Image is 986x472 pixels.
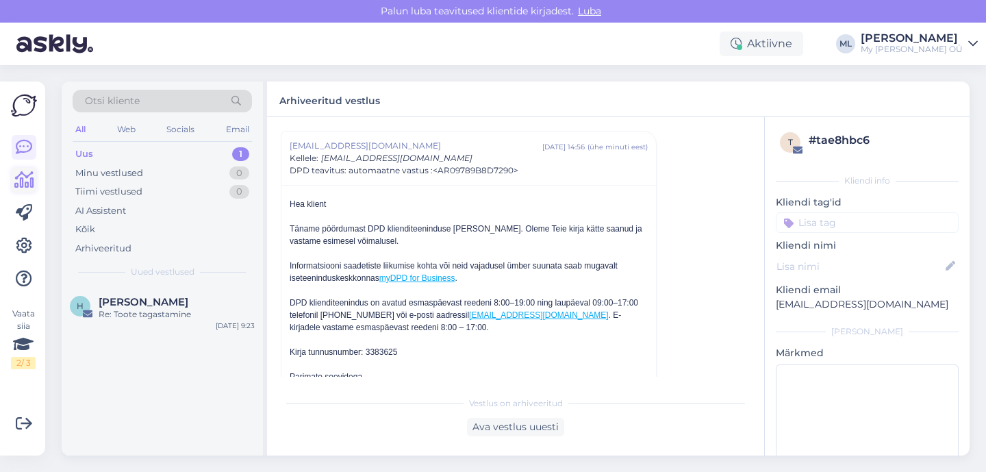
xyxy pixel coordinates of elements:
[223,121,252,138] div: Email
[467,418,564,436] div: Ava vestlus uuesti
[85,94,140,108] span: Otsi kliente
[232,147,249,161] div: 1
[216,321,255,331] div: [DATE] 9:23
[99,308,255,321] div: Re: Toote tagastamine
[290,153,318,163] span: Kellele :
[290,164,518,177] span: DPD teavitus: automaatne vastus :<AR09789B8D7290>
[11,308,36,369] div: Vaata siia
[75,223,95,236] div: Kõik
[776,212,959,233] input: Lisa tag
[776,259,943,274] input: Lisa nimi
[379,273,455,283] a: myDPD for Business
[720,32,803,56] div: Aktiivne
[321,153,472,163] span: [EMAIL_ADDRESS][DOMAIN_NAME]
[229,166,249,180] div: 0
[861,44,963,55] div: My [PERSON_NAME] OÜ
[75,147,93,161] div: Uus
[776,283,959,297] p: Kliendi email
[77,301,84,311] span: H
[114,121,138,138] div: Web
[574,5,605,17] span: Luba
[290,140,542,152] span: [EMAIL_ADDRESS][DOMAIN_NAME]
[11,92,37,119] img: Askly Logo
[587,142,648,152] div: ( ühe minuti eest )
[776,346,959,360] p: Märkmed
[99,296,188,308] span: Helena Saastamoinen
[75,204,126,218] div: AI Assistent
[131,266,194,278] span: Uued vestlused
[11,357,36,369] div: 2 / 3
[776,175,959,187] div: Kliendi info
[809,132,955,149] div: # tae8hbc6
[73,121,88,138] div: All
[75,166,143,180] div: Minu vestlused
[788,137,793,147] span: t
[279,90,380,108] label: Arhiveeritud vestlus
[75,185,142,199] div: Tiimi vestlused
[776,297,959,312] p: [EMAIL_ADDRESS][DOMAIN_NAME]
[776,195,959,210] p: Kliendi tag'id
[776,238,959,253] p: Kliendi nimi
[861,33,963,44] div: [PERSON_NAME]
[836,34,855,53] div: ML
[290,198,648,408] p: Hea klient Täname pöördumast DPD klienditeeninduse [PERSON_NAME]. Oleme Teie kirja kätte saanud j...
[469,397,563,410] span: Vestlus on arhiveeritud
[776,325,959,338] div: [PERSON_NAME]
[229,185,249,199] div: 0
[75,242,131,256] div: Arhiveeritud
[469,310,608,320] a: [EMAIL_ADDRESS][DOMAIN_NAME]
[861,33,978,55] a: [PERSON_NAME]My [PERSON_NAME] OÜ
[542,142,585,152] div: [DATE] 14:56
[164,121,197,138] div: Socials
